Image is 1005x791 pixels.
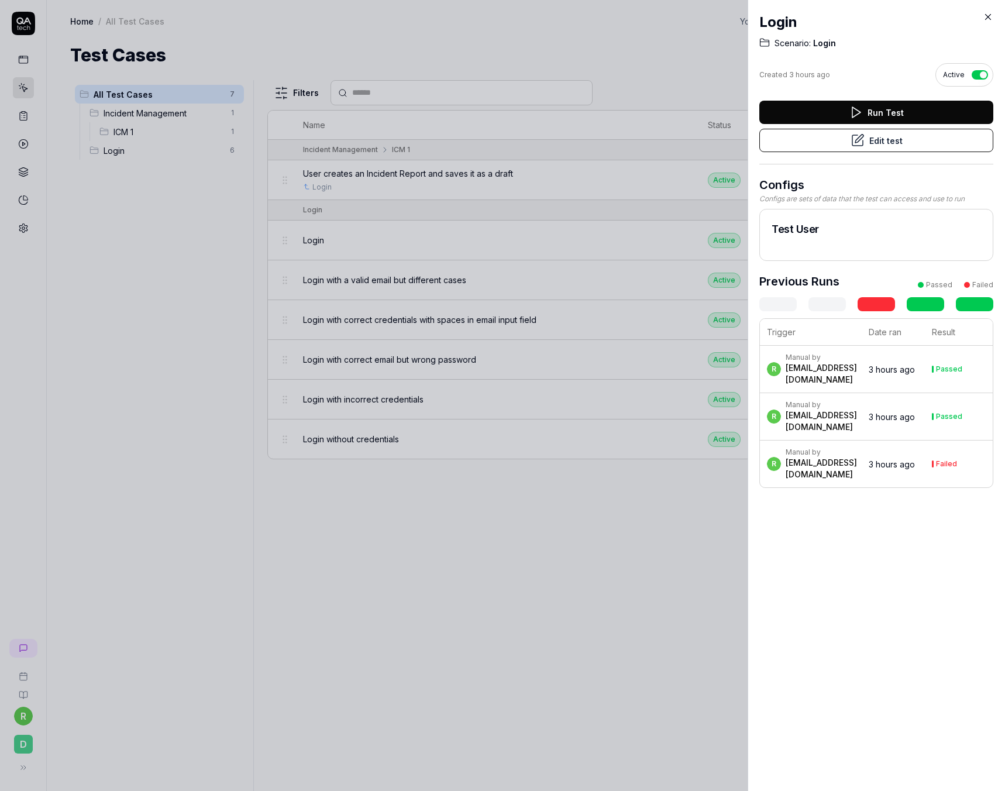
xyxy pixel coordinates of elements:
[759,129,993,152] button: Edit test
[759,194,993,204] div: Configs are sets of data that the test can access and use to run
[786,457,857,480] div: [EMAIL_ADDRESS][DOMAIN_NAME]
[811,37,836,49] span: Login
[869,412,915,422] time: 3 hours ago
[786,410,857,433] div: [EMAIL_ADDRESS][DOMAIN_NAME]
[943,70,965,80] span: Active
[767,410,781,424] span: r
[759,12,993,33] h2: Login
[926,280,952,290] div: Passed
[786,353,857,362] div: Manual by
[760,319,862,346] th: Trigger
[789,70,830,79] time: 3 hours ago
[925,319,993,346] th: Result
[775,37,811,49] span: Scenario:
[759,176,993,194] h3: Configs
[759,70,830,80] div: Created
[936,366,962,373] div: Passed
[759,101,993,124] button: Run Test
[972,280,993,290] div: Failed
[759,273,839,290] h3: Previous Runs
[869,364,915,374] time: 3 hours ago
[862,319,925,346] th: Date ran
[786,448,857,457] div: Manual by
[869,459,915,469] time: 3 hours ago
[936,413,962,420] div: Passed
[936,460,957,467] div: Failed
[767,362,781,376] span: r
[786,362,857,386] div: [EMAIL_ADDRESS][DOMAIN_NAME]
[767,457,781,471] span: r
[786,400,857,410] div: Manual by
[772,221,981,237] h2: Test User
